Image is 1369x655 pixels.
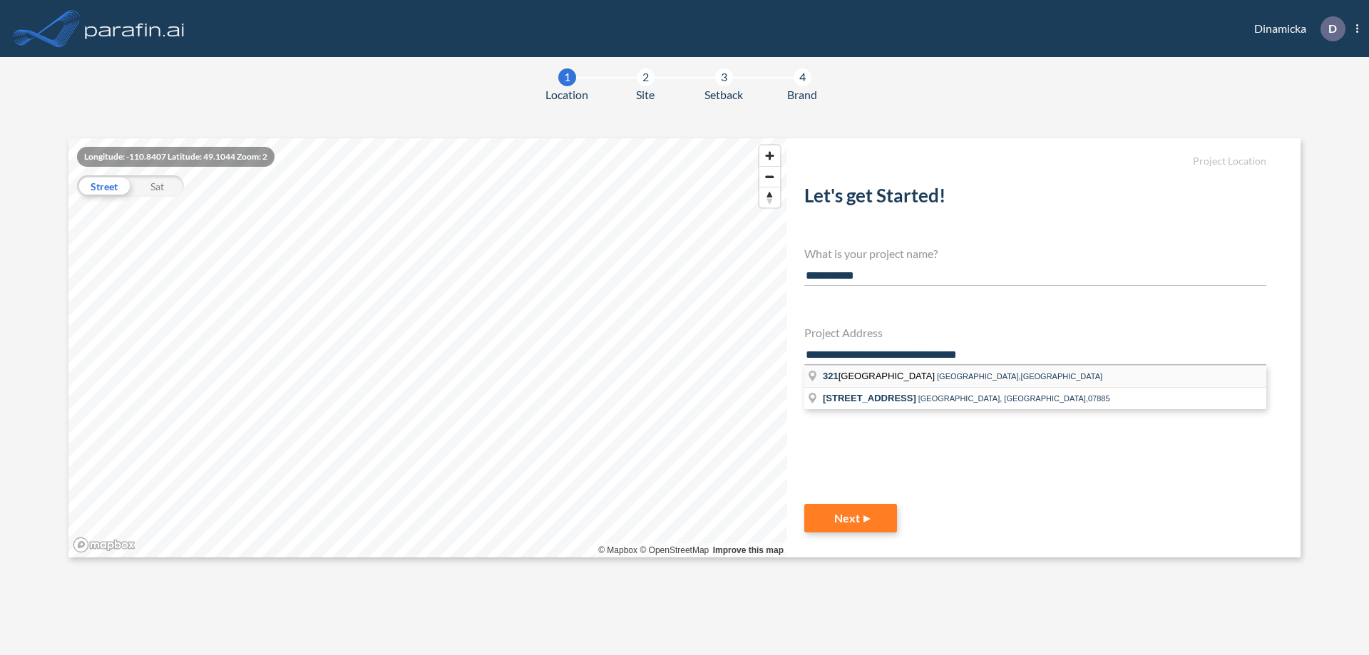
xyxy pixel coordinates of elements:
div: Street [77,175,130,197]
div: 2 [637,68,655,86]
span: [GEOGRAPHIC_DATA], [GEOGRAPHIC_DATA],07885 [918,394,1110,403]
div: Dinamicka [1233,16,1358,41]
span: Brand [787,86,817,103]
a: Mapbox [598,545,637,555]
span: [STREET_ADDRESS] [823,393,916,403]
a: Improve this map [713,545,784,555]
span: [GEOGRAPHIC_DATA] [823,371,937,381]
div: Sat [130,175,184,197]
a: OpenStreetMap [640,545,709,555]
span: Setback [704,86,743,103]
span: [GEOGRAPHIC_DATA],[GEOGRAPHIC_DATA] [937,372,1102,381]
h2: Let's get Started! [804,185,1266,212]
span: Site [636,86,655,103]
img: logo [82,14,188,43]
div: 1 [558,68,576,86]
h4: Project Address [804,326,1266,339]
span: Location [545,86,588,103]
button: Next [804,504,897,532]
button: Zoom out [759,166,780,187]
div: Longitude: -110.8407 Latitude: 49.1044 Zoom: 2 [77,147,275,167]
span: Reset bearing to north [759,187,780,207]
a: Mapbox homepage [73,537,135,553]
span: Zoom out [759,167,780,187]
div: 4 [794,68,811,86]
canvas: Map [68,138,787,557]
button: Reset bearing to north [759,187,780,207]
span: 321 [823,371,839,381]
button: Zoom in [759,145,780,166]
h4: What is your project name? [804,247,1266,260]
div: 3 [715,68,733,86]
p: D [1328,22,1337,35]
h5: Project Location [804,155,1266,167]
